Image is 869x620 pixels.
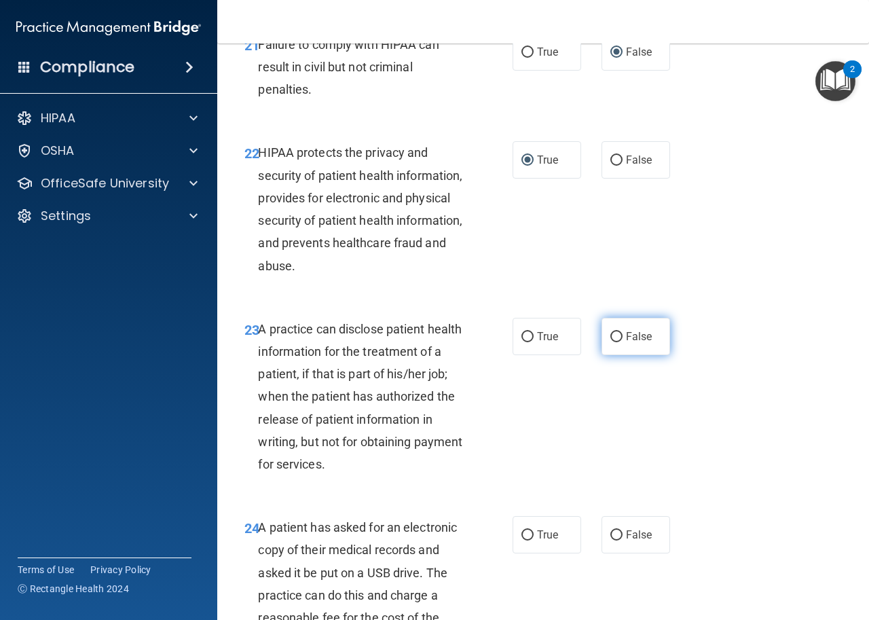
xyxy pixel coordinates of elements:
[537,45,558,58] span: True
[244,520,259,536] span: 24
[16,14,201,41] img: PMB logo
[244,322,259,338] span: 23
[258,145,462,272] span: HIPAA protects the privacy and security of patient health information, provides for electronic an...
[41,110,75,126] p: HIPAA
[634,524,853,578] iframe: Drift Widget Chat Controller
[16,175,198,192] a: OfficeSafe University
[626,45,652,58] span: False
[537,330,558,343] span: True
[16,143,198,159] a: OSHA
[521,530,534,541] input: True
[610,48,623,58] input: False
[41,175,169,192] p: OfficeSafe University
[610,332,623,342] input: False
[850,69,855,87] div: 2
[41,208,91,224] p: Settings
[18,563,74,577] a: Terms of Use
[18,582,129,596] span: Ⓒ Rectangle Health 2024
[41,143,75,159] p: OSHA
[40,58,134,77] h4: Compliance
[626,528,652,541] span: False
[16,110,198,126] a: HIPAA
[537,528,558,541] span: True
[521,332,534,342] input: True
[16,208,198,224] a: Settings
[258,322,462,471] span: A practice can disclose patient health information for the treatment of a patient, if that is par...
[626,330,652,343] span: False
[537,153,558,166] span: True
[521,156,534,166] input: True
[244,145,259,162] span: 22
[521,48,534,58] input: True
[626,153,652,166] span: False
[610,156,623,166] input: False
[244,37,259,54] span: 21
[258,37,439,96] span: Failure to comply with HIPAA can result in civil but not criminal penalties.
[90,563,151,577] a: Privacy Policy
[815,61,855,101] button: Open Resource Center, 2 new notifications
[610,530,623,541] input: False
